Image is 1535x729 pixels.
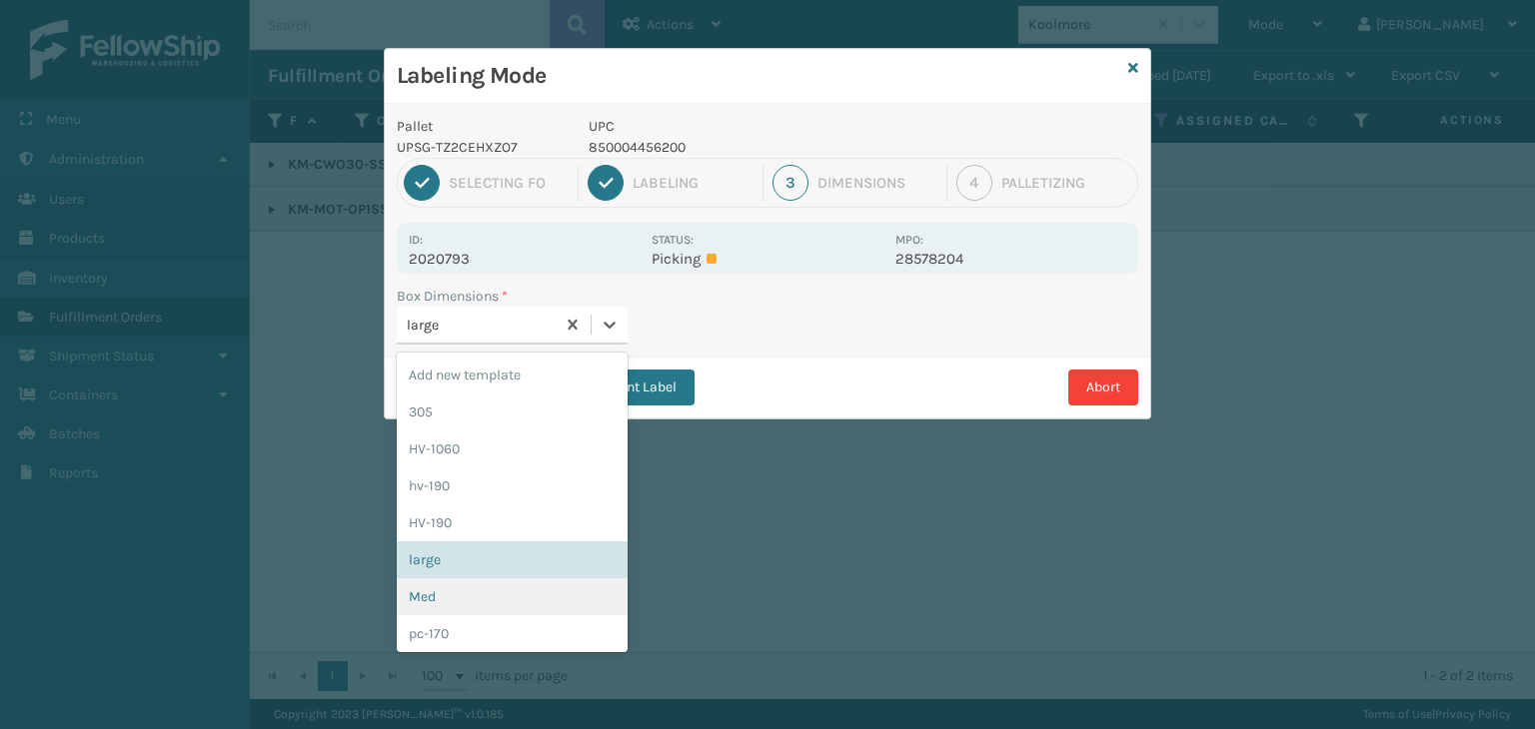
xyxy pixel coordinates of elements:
[407,315,557,336] div: large
[633,174,753,192] div: Labeling
[572,369,695,405] button: Print Label
[817,174,937,192] div: Dimensions
[397,430,628,467] div: HV-1060
[652,250,882,268] p: Picking
[397,504,628,541] div: HV-190
[397,393,628,430] div: 305
[588,165,624,201] div: 2
[895,250,1126,268] p: 28578204
[956,165,992,201] div: 4
[397,137,565,158] p: UPSG-TZ2CEHXZO7
[409,233,423,247] label: Id:
[1068,369,1138,405] button: Abort
[397,286,508,307] label: Box Dimensions
[1001,174,1131,192] div: Palletizing
[449,174,569,192] div: Selecting FO
[397,116,565,137] p: Pallet
[895,233,923,247] label: MPO:
[589,137,883,158] p: 850004456200
[397,61,1120,91] h3: Labeling Mode
[397,541,628,578] div: large
[404,165,440,201] div: 1
[397,578,628,615] div: Med
[397,467,628,504] div: hv-190
[397,357,628,393] div: Add new template
[772,165,808,201] div: 3
[409,250,640,268] p: 2020793
[589,116,883,137] p: UPC
[397,615,628,652] div: pc-170
[652,233,694,247] label: Status:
